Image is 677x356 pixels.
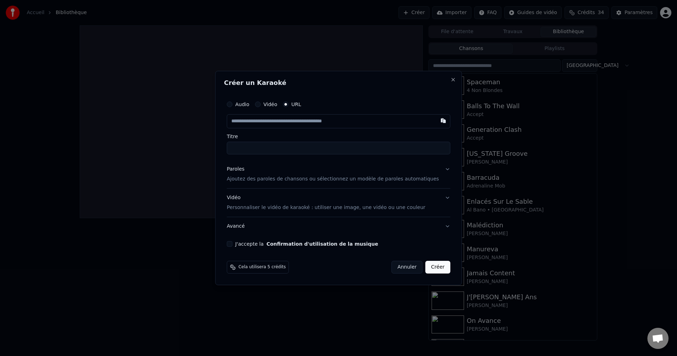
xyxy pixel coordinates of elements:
p: Ajoutez des paroles de chansons ou sélectionnez un modèle de paroles automatiques [227,176,439,183]
label: J'accepte la [235,241,378,246]
button: J'accepte la [267,241,378,246]
div: Vidéo [227,194,425,211]
label: Audio [235,102,249,107]
button: Créer [426,261,450,274]
span: Cela utilisera 5 crédits [238,264,286,270]
button: ParolesAjoutez des paroles de chansons ou sélectionnez un modèle de paroles automatiques [227,160,450,188]
label: Titre [227,134,450,139]
label: URL [291,102,301,107]
h2: Créer un Karaoké [224,80,453,86]
p: Personnaliser le vidéo de karaoké : utiliser une image, une vidéo ou une couleur [227,204,425,211]
div: Paroles [227,166,244,173]
button: Annuler [391,261,422,274]
button: Avancé [227,217,450,235]
label: Vidéo [263,102,277,107]
button: VidéoPersonnaliser le vidéo de karaoké : utiliser une image, une vidéo ou une couleur [227,189,450,217]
